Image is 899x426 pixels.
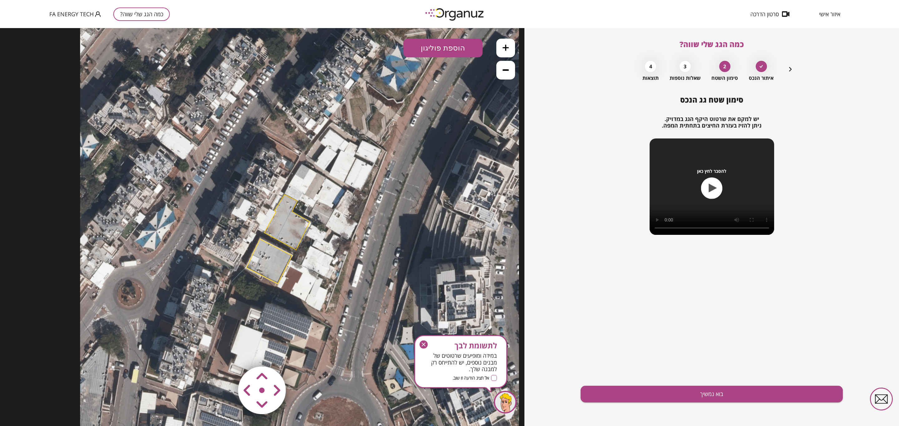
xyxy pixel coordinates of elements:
[741,11,799,17] button: סרטון הדרכה
[645,61,656,72] div: 4
[581,116,843,129] h2: יש למקם את שרטוט היקף הגג במדויק. ניתן להזיז בעזרת החיצים בתחתית המפה.
[750,11,779,17] span: סרטון הדרכה
[819,11,840,17] span: איזור אישי
[680,39,744,49] span: כמה הגג שלי שווה?
[453,375,489,381] span: אל תציג הודעה זו שוב.
[711,75,738,81] span: סימון השטח
[403,11,483,29] button: הוספת פוליגון
[113,7,170,21] button: כמה הגג שלי שווה?
[425,341,497,350] span: לתשומת לבך
[810,11,850,17] button: איזור אישי
[697,168,726,174] span: להסבר לחץ כאן
[49,11,94,17] span: FA ENERGY TECH
[749,75,774,81] span: איתור הנכס
[642,75,659,81] span: תוצאות
[680,61,691,72] div: 3
[719,61,730,72] div: 2
[680,94,743,105] span: סימון שטח גג הנכס
[225,325,300,400] img: vector-smart-object-copy.png
[670,75,701,81] span: שאלות נוספות
[581,386,843,402] button: בוא נמשיך
[421,6,489,23] img: logo
[49,10,101,18] button: FA ENERGY TECH
[425,352,497,373] span: במידה ומופיעים שרטוטים של מבנים נוספים, יש להתייחס רק למבנה שלך.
